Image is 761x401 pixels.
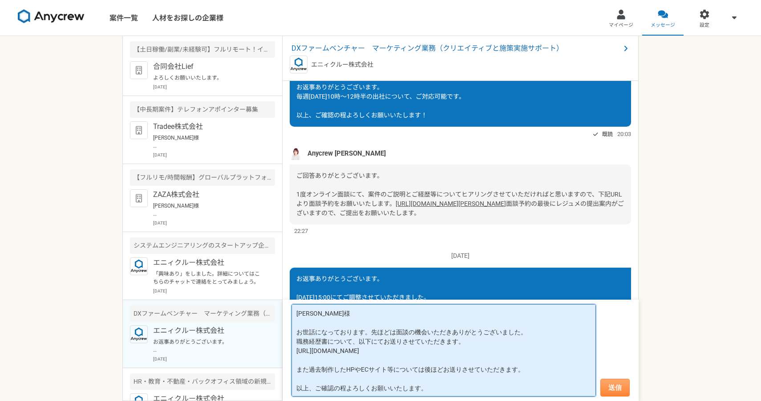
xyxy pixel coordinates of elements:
p: [DATE] [290,251,631,261]
span: メッセージ [651,22,675,29]
img: %E5%90%8D%E7%A7%B0%E6%9C%AA%E8%A8%AD%E5%AE%9A%E3%81%AE%E3%83%87%E3%82%B6%E3%82%A4%E3%83%B3__3_.png [290,147,303,160]
span: お返事ありがとうございます。 [DATE]15:00にてご調整させていただきました。 また職務経歴も資料にてアップロードさせていただきました。 以上、ご確認の程よろしくお願いいたします。 [296,275,471,329]
span: Anycrew [PERSON_NAME] [308,148,386,158]
p: [DATE] [153,220,275,226]
span: 20:03 [617,130,631,138]
img: logo_text_blue_01.png [290,56,308,73]
p: エニィクルー株式会社 [311,60,373,69]
p: [PERSON_NAME]様 お世話になっております。早速の日程調整ありがとうございます。 またリンクの送付もありがとうございます。 それでは、[DATE]10:00〜よりお願いいたします。 [... [153,134,263,150]
span: ご回答ありがとうございます。 1度オンライン面談にて、案件のご説明とご経歴等についてヒアリングさせていただければと思いますので、下記URLより面談予約をお願いいたします。 [296,172,622,207]
span: 22:27 [294,227,308,235]
img: 8DqYSo04kwAAAAASUVORK5CYII= [18,9,85,24]
img: default_org_logo-42cde973f59100197ec2c8e796e4974ac8490bb5b08a0eb061ff975e4574aa76.png [130,121,148,139]
p: 「興味あり」をしました。詳細についてはこちらのチャットで連絡をとってみましょう。 [153,270,263,286]
p: ZAZA株式会社 [153,189,263,200]
p: [DATE] [153,84,275,90]
div: 【フルリモ/時間報酬】グローバルプラットフォームのカスタマーサクセス急募！ [130,169,275,186]
textarea: [PERSON_NAME]様 お世話になっております。先ほどは面談の機会いただきありがとうございました。 職務経歴書について、以下にてお送りさせていただきます。 [URL][DOMAIN_NAM... [291,304,596,397]
span: お返事ありがとうございます。 毎週[DATE]10時～12時半の出社について、ご対応可能です。 以上、ご確認の程よろしくお願いいたします！ [296,84,465,119]
a: [URL][DOMAIN_NAME][PERSON_NAME] [396,200,506,207]
p: エニィクルー株式会社 [153,257,263,268]
div: HR・教育・不動産・バックオフィス領域の新規事業 0→1で事業を立ち上げたい方 [130,373,275,390]
span: マイページ [609,22,633,29]
p: Tradee株式会社 [153,121,263,132]
div: 【土日稼働/副業/未経験可】フルリモート！インサイドセールス募集（長期案件） [130,41,275,58]
div: システムエンジニアリングのスタートアップ企業 生成AIの新規事業のセールスを募集 [130,237,275,254]
p: よろしくお願いいたします。 [153,74,263,82]
span: 設定 [700,22,709,29]
img: default_org_logo-42cde973f59100197ec2c8e796e4974ac8490bb5b08a0eb061ff975e4574aa76.png [130,189,148,207]
img: logo_text_blue_01.png [130,325,148,343]
span: 既読 [602,129,613,140]
div: 【中長期案件】テレフォンアポインター募集 [130,101,275,118]
p: [PERSON_NAME]様 お世話になっております。[PERSON_NAME]防です。 内容、かしこまりました。 当日はよろしくお願いいたします。 [153,202,263,218]
p: [DATE] [153,152,275,158]
p: お返事ありがとうございます。 [DATE]15:00にてご調整させていただきました。 また職務経歴も資料にてアップロードさせていただきました。 以上、ご確認の程よろしくお願いいたします。 [153,338,263,354]
img: logo_text_blue_01.png [130,257,148,275]
p: [DATE] [153,356,275,362]
p: [DATE] [153,288,275,294]
span: DXファームベンチャー マーケティング業務（クリエイティブと施策実施サポート） [291,43,620,54]
p: 合同会社Lief [153,61,263,72]
span: 面談予約の最後にレジュメの提出案内がございますので、ご提出をお願いいたします。 [296,200,624,217]
div: DXファームベンチャー マーケティング業務（クリエイティブと施策実施サポート） [130,305,275,322]
img: default_org_logo-42cde973f59100197ec2c8e796e4974ac8490bb5b08a0eb061ff975e4574aa76.png [130,61,148,79]
button: 送信 [600,379,630,397]
p: エニィクルー株式会社 [153,325,263,336]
